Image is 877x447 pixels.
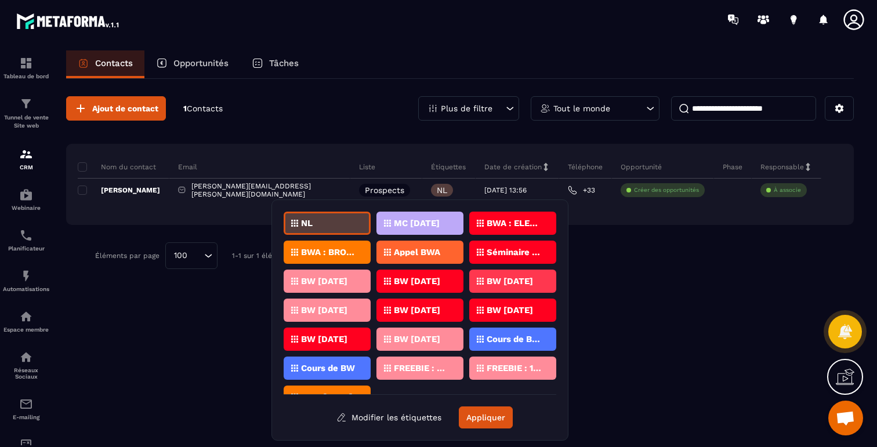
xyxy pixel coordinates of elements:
[774,186,801,194] p: À associe
[3,205,49,211] p: Webinaire
[487,277,533,285] p: BW [DATE]
[3,179,49,220] a: automationsautomationsWebinaire
[760,162,804,172] p: Responsable
[431,162,466,172] p: Étiquettes
[19,56,33,70] img: formation
[191,249,201,262] input: Search for option
[301,248,357,256] p: BWA : BROCHURE
[3,260,49,301] a: automationsautomationsAutomatisations
[553,104,610,112] p: Tout le monde
[165,242,218,269] div: Search for option
[3,326,49,333] p: Espace membre
[359,162,375,172] p: Liste
[487,306,533,314] p: BW [DATE]
[394,335,440,343] p: BW [DATE]
[328,407,450,428] button: Modifier les étiquettes
[173,58,229,68] p: Opportunités
[484,162,542,172] p: Date de création
[78,162,156,172] p: Nom du contact
[19,397,33,411] img: email
[3,245,49,252] p: Planificateur
[16,10,121,31] img: logo
[394,277,440,285] p: BW [DATE]
[3,367,49,380] p: Réseaux Sociaux
[178,162,197,172] p: Email
[621,162,662,172] p: Opportunité
[441,104,492,112] p: Plus de filtre
[95,58,133,68] p: Contacts
[19,310,33,324] img: automations
[568,186,595,195] a: +33
[170,249,191,262] span: 100
[394,219,440,227] p: MC [DATE]
[144,50,240,78] a: Opportunités
[19,147,33,161] img: formation
[3,301,49,341] a: automationsautomationsEspace membre
[484,186,527,194] p: [DATE] 13:56
[3,139,49,179] a: formationformationCRM
[459,406,513,428] button: Appliquer
[3,220,49,260] a: schedulerschedulerPlanificateur
[3,73,49,79] p: Tableau de bord
[394,306,440,314] p: BW [DATE]
[19,97,33,111] img: formation
[301,364,355,372] p: Cours de BW
[487,219,543,227] p: BWA : ELEVES
[19,269,33,283] img: automations
[66,50,144,78] a: Contacts
[394,364,450,372] p: FREEBIE : GUIDE
[92,103,158,114] span: Ajout de contact
[301,306,347,314] p: BW [DATE]
[568,162,603,172] p: Téléphone
[3,48,49,88] a: formationformationTableau de bord
[301,393,353,401] p: BWA [DATE]
[3,164,49,170] p: CRM
[634,186,699,194] p: Créer des opportunités
[3,341,49,388] a: social-networksocial-networkRéseaux Sociaux
[3,388,49,429] a: emailemailE-mailing
[187,104,223,113] span: Contacts
[394,248,440,256] p: Appel BWA
[3,88,49,139] a: formationformationTunnel de vente Site web
[3,286,49,292] p: Automatisations
[301,219,313,227] p: NL
[487,364,543,372] p: FREEBIE : 10 MIN
[3,414,49,420] p: E-mailing
[95,252,160,260] p: Éléments par page
[78,186,160,195] p: [PERSON_NAME]
[365,186,404,194] p: Prospects
[487,335,543,343] p: Cours de BW : Lacher le passé
[301,335,347,343] p: BW [DATE]
[3,114,49,130] p: Tunnel de vente Site web
[183,103,223,114] p: 1
[487,248,543,256] p: Séminaire BWA
[240,50,310,78] a: Tâches
[19,188,33,202] img: automations
[19,228,33,242] img: scheduler
[232,252,293,260] p: 1-1 sur 1 éléments
[19,350,33,364] img: social-network
[269,58,299,68] p: Tâches
[723,162,742,172] p: Phase
[301,277,347,285] p: BW [DATE]
[828,401,863,435] div: Ouvrir le chat
[66,96,166,121] button: Ajout de contact
[437,186,447,194] p: NL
